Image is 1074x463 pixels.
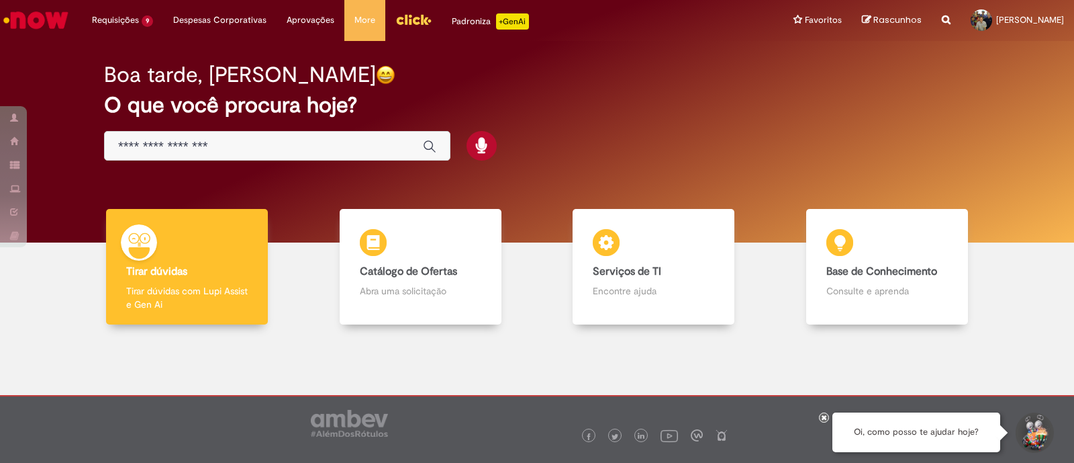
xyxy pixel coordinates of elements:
[805,13,842,27] span: Favoritos
[496,13,529,30] p: +GenAi
[452,13,529,30] div: Padroniza
[585,433,592,440] img: logo_footer_facebook.png
[92,13,139,27] span: Requisições
[311,410,388,437] img: logo_footer_ambev_rotulo_gray.png
[873,13,922,26] span: Rascunhos
[287,13,334,27] span: Aprovações
[862,14,922,27] a: Rascunhos
[1014,413,1054,453] button: Iniciar Conversa de Suporte
[70,209,304,325] a: Tirar dúvidas Tirar dúvidas com Lupi Assist e Gen Ai
[661,427,678,444] img: logo_footer_youtube.png
[826,265,937,278] b: Base de Conhecimento
[360,284,481,298] p: Abra uma solicitação
[104,63,376,87] h2: Boa tarde, [PERSON_NAME]
[395,9,432,30] img: click_logo_yellow_360x200.png
[537,209,771,325] a: Serviços de TI Encontre ajuda
[771,209,1004,325] a: Base de Conhecimento Consulte e aprenda
[1,7,70,34] img: ServiceNow
[593,284,714,298] p: Encontre ajuda
[593,265,661,278] b: Serviços de TI
[996,14,1064,26] span: [PERSON_NAME]
[691,429,703,441] img: logo_footer_workplace.png
[354,13,375,27] span: More
[360,265,457,278] b: Catálogo de Ofertas
[638,433,644,441] img: logo_footer_linkedin.png
[832,413,1000,452] div: Oi, como posso te ajudar hoje?
[612,433,618,440] img: logo_footer_twitter.png
[142,15,153,27] span: 9
[173,13,266,27] span: Despesas Corporativas
[826,284,948,298] p: Consulte e aprenda
[376,65,395,85] img: happy-face.png
[126,284,248,311] p: Tirar dúvidas com Lupi Assist e Gen Ai
[304,209,538,325] a: Catálogo de Ofertas Abra uma solicitação
[126,265,187,278] b: Tirar dúvidas
[104,93,970,117] h2: O que você procura hoje?
[716,429,728,441] img: logo_footer_naosei.png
